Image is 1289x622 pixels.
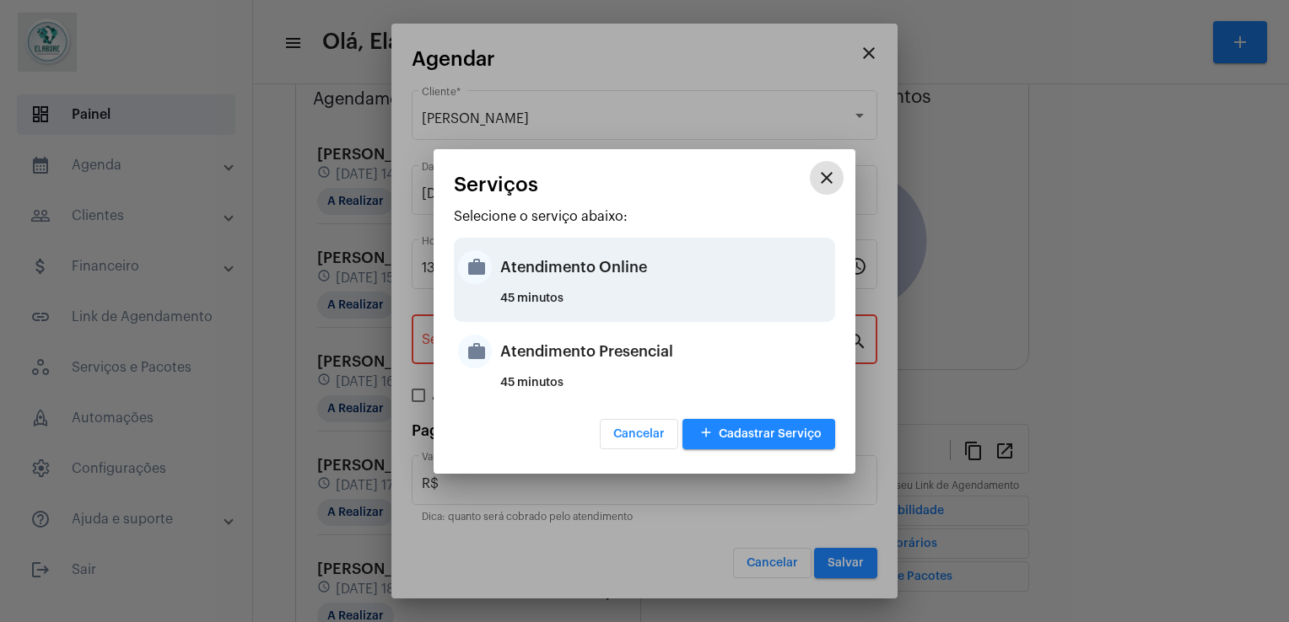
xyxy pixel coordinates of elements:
div: 45 minutos [500,377,831,402]
p: Selecione o serviço abaixo: [454,209,835,224]
mat-icon: work [458,335,492,368]
button: Cadastrar Serviço [682,419,835,449]
span: Cadastrar Serviço [696,428,822,440]
div: 45 minutos [500,292,831,318]
mat-icon: add [696,422,716,445]
mat-icon: work [458,250,492,284]
mat-icon: close [817,168,837,188]
div: Atendimento Online [500,242,831,292]
button: Cancelar [600,419,678,449]
div: Atendimento Presencial [500,326,831,377]
span: Cancelar [613,428,665,440]
span: Serviços [454,174,538,196]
